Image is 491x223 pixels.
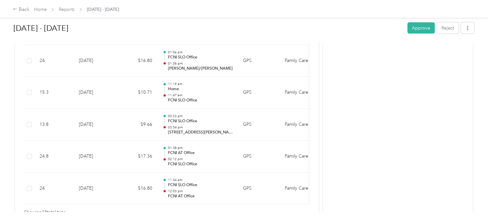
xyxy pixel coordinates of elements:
[24,209,66,216] span: Showing 18 total trips
[168,193,233,199] p: FCNI AT Office
[119,45,157,77] td: $16.80
[168,161,233,167] p: FCNI SLO Office
[74,77,119,109] td: [DATE]
[280,45,328,77] td: Family Care Network
[168,86,233,92] p: Home
[280,141,328,173] td: Family Care Network
[74,141,119,173] td: [DATE]
[238,141,280,173] td: GPS
[34,109,74,141] td: 13.8
[168,82,233,86] p: 11:19 am
[168,98,233,103] p: FCNI SLO Office
[238,77,280,109] td: GPS
[437,22,459,34] button: Reject
[34,141,74,173] td: 24.8
[74,109,119,141] td: [DATE]
[168,182,233,188] p: FCNI SLO Office
[168,66,233,72] p: [PERSON_NAME]/[PERSON_NAME]
[87,6,119,13] span: [DATE] - [DATE]
[34,173,74,205] td: 24
[168,125,233,130] p: 03:54 pm
[119,173,157,205] td: $16.80
[168,178,233,182] p: 11:34 am
[455,187,491,223] iframe: Everlance-gr Chat Button Frame
[168,114,233,118] p: 03:23 pm
[168,130,233,135] p: [STREET_ADDRESS][PERSON_NAME]
[280,77,328,109] td: Family Care Network
[168,189,233,193] p: 12:03 pm
[168,157,233,161] p: 02:12 pm
[14,21,403,36] h1: Sep 15 - 28, 2025
[119,141,157,173] td: $17.36
[168,150,233,156] p: FCNI AT Office
[168,118,233,124] p: FCNI SLO Office
[13,6,30,13] div: Back
[280,173,328,205] td: Family Care Network
[119,77,157,109] td: $10.71
[238,173,280,205] td: GPS
[168,50,233,55] p: 01:06 pm
[238,109,280,141] td: GPS
[34,45,74,77] td: 24
[168,93,233,98] p: 11:47 am
[280,109,328,141] td: Family Care Network
[168,55,233,60] p: FCNI SLO Office
[34,7,47,12] a: Home
[168,146,233,150] p: 01:38 pm
[168,61,233,66] p: 01:38 pm
[238,45,280,77] td: GPS
[74,173,119,205] td: [DATE]
[34,77,74,109] td: 15.3
[119,109,157,141] td: $9.66
[59,7,75,12] a: Reports
[74,45,119,77] td: [DATE]
[407,22,435,34] button: Approve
